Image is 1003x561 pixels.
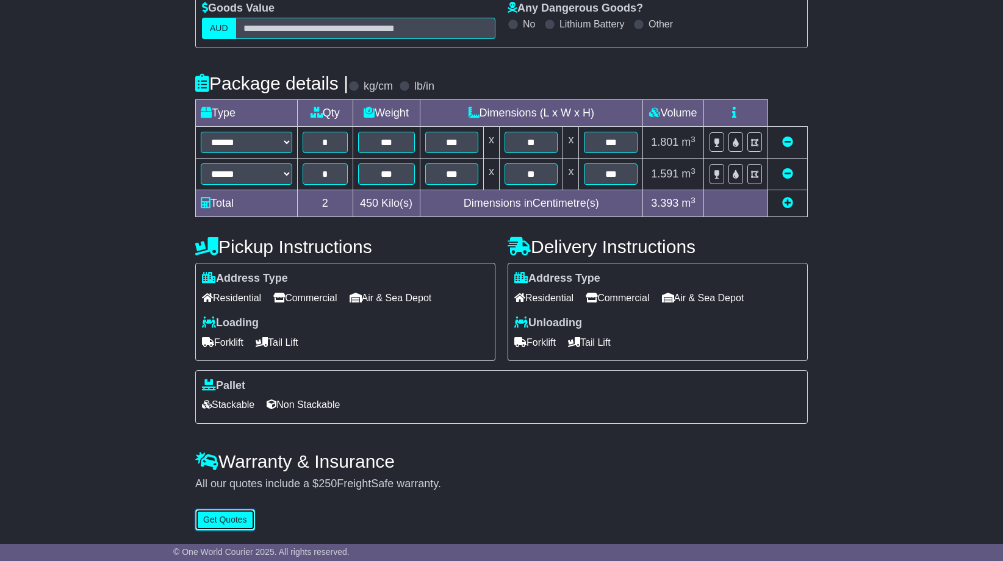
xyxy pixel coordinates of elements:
span: Tail Lift [256,333,298,352]
sup: 3 [691,196,696,205]
span: Forklift [514,333,556,352]
td: x [563,127,579,159]
td: Kilo(s) [353,190,420,217]
span: Commercial [586,288,649,307]
span: Stackable [202,395,254,414]
span: 3.393 [651,197,678,209]
label: Goods Value [202,2,275,15]
td: Total [196,190,298,217]
label: No [523,18,535,30]
td: x [484,127,500,159]
label: kg/cm [364,80,393,93]
label: Any Dangerous Goods? [508,2,643,15]
td: Qty [298,100,353,127]
td: x [484,159,500,190]
span: Commercial [273,288,337,307]
sup: 3 [691,135,696,144]
h4: Delivery Instructions [508,237,808,257]
span: m [681,136,696,148]
label: Pallet [202,379,245,393]
a: Add new item [782,197,793,209]
a: Remove this item [782,168,793,180]
td: Dimensions in Centimetre(s) [420,190,642,217]
label: Other [649,18,673,30]
h4: Package details | [195,73,348,93]
span: 1.801 [651,136,678,148]
label: Unloading [514,316,582,330]
label: Address Type [514,272,600,285]
label: Address Type [202,272,288,285]
sup: 3 [691,166,696,176]
label: Lithium Battery [559,18,625,30]
span: 250 [318,477,337,490]
h4: Warranty & Insurance [195,451,808,471]
td: 2 [298,190,353,217]
h4: Pickup Instructions [195,237,495,257]
td: Weight [353,100,420,127]
div: All our quotes include a $ FreightSafe warranty. [195,477,808,491]
td: Volume [642,100,703,127]
span: Air & Sea Depot [350,288,432,307]
span: Forklift [202,333,243,352]
button: Get Quotes [195,509,255,531]
span: Residential [202,288,261,307]
td: Type [196,100,298,127]
span: m [681,197,696,209]
span: 1.591 [651,168,678,180]
span: m [681,168,696,180]
label: AUD [202,18,236,39]
label: Loading [202,316,259,330]
span: Residential [514,288,573,307]
span: Non Stackable [267,395,340,414]
label: lb/in [414,80,434,93]
span: © One World Courier 2025. All rights reserved. [173,547,350,557]
span: Tail Lift [568,333,611,352]
span: 450 [360,197,378,209]
a: Remove this item [782,136,793,148]
span: Air & Sea Depot [662,288,744,307]
td: x [563,159,579,190]
td: Dimensions (L x W x H) [420,100,642,127]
